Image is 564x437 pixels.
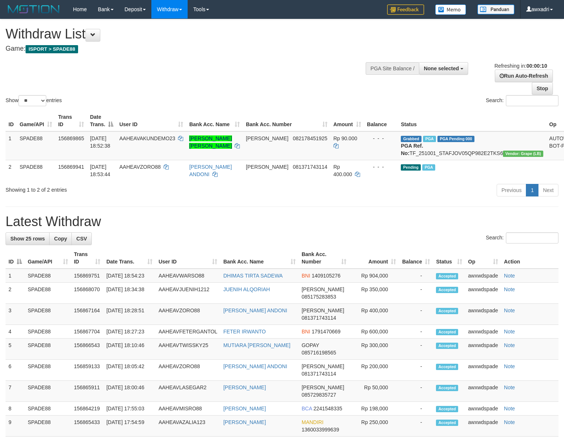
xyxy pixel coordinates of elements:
h1: Withdraw List [6,27,369,41]
div: PGA Site Balance / [366,62,419,75]
div: Showing 1 to 2 of 2 entries [6,183,229,194]
th: Bank Acc. Name: activate to sort column ascending [186,110,243,131]
td: Rp 50,000 [349,381,399,402]
td: AAHEAVZORO88 [155,304,220,325]
td: [DATE] 17:55:03 [103,402,155,416]
td: awxwdspade [465,339,501,360]
td: 156869751 [71,269,104,283]
strong: 00:00:10 [526,63,547,69]
th: Op: activate to sort column ascending [465,248,501,269]
th: Balance: activate to sort column ascending [399,248,433,269]
td: Rp 400,000 [349,304,399,325]
td: 1 [6,269,25,283]
input: Search: [506,232,558,243]
td: [DATE] 18:34:38 [103,283,155,304]
span: Accepted [436,406,458,412]
th: ID [6,110,17,131]
span: [PERSON_NAME] [302,286,344,292]
label: Show entries [6,95,62,106]
span: Accepted [436,420,458,426]
td: - [399,339,433,360]
td: Rp 904,000 [349,269,399,283]
span: Grabbed [401,136,422,142]
td: 156859133 [71,360,104,381]
span: PGA Pending [437,136,474,142]
td: 2 [6,283,25,304]
span: None selected [424,65,459,71]
td: 5 [6,339,25,360]
td: SPADE88 [25,304,71,325]
td: - [399,269,433,283]
th: Trans ID: activate to sort column ascending [55,110,87,131]
td: AAHEAVZORO88 [155,360,220,381]
span: Refreshing in: [494,63,547,69]
td: AAHEAVLASEGAR2 [155,381,220,402]
span: CSV [76,236,87,242]
img: MOTION_logo.png [6,4,62,15]
td: - [399,325,433,339]
a: [PERSON_NAME] ANDONI [189,164,232,177]
span: 156869865 [58,135,84,141]
td: AAHEAVMISRO88 [155,402,220,416]
th: Game/API: activate to sort column ascending [17,110,55,131]
td: AAHEAVJUENIH1212 [155,283,220,304]
a: Copy [49,232,72,245]
a: [PERSON_NAME] [223,384,266,390]
td: 156867164 [71,304,104,325]
td: SPADE88 [25,381,71,402]
td: 156866543 [71,339,104,360]
td: - [399,381,433,402]
th: Date Trans.: activate to sort column descending [87,110,116,131]
td: - [399,402,433,416]
th: Bank Acc. Number: activate to sort column ascending [243,110,330,131]
span: AAHEAVAKUNDEMO23 [119,135,175,141]
td: SPADE88 [25,360,71,381]
td: [DATE] 17:54:59 [103,416,155,437]
a: Note [504,307,515,313]
span: GOPAY [302,342,319,348]
b: PGA Ref. No: [401,143,423,156]
a: DHIMAS TIRTA SADEWA [223,273,283,279]
th: Amount: activate to sort column ascending [330,110,364,131]
a: FETER IRWANTO [223,329,266,335]
td: 3 [6,304,25,325]
a: [PERSON_NAME] [223,406,266,411]
td: [DATE] 18:27:23 [103,325,155,339]
span: Accepted [436,385,458,391]
td: 8 [6,402,25,416]
span: Copy 085716198565 to clipboard [302,350,336,356]
select: Showentries [19,95,46,106]
span: Rp 90.000 [333,135,357,141]
span: [PERSON_NAME] [246,135,288,141]
td: - [399,360,433,381]
a: Note [504,286,515,292]
td: - [399,416,433,437]
td: SPADE88 [25,325,71,339]
span: Show 25 rows [10,236,45,242]
td: Rp 200,000 [349,360,399,381]
a: Stop [532,82,553,95]
label: Search: [486,232,558,243]
a: Note [504,363,515,369]
td: [DATE] 18:28:51 [103,304,155,325]
td: [DATE] 18:10:46 [103,339,155,360]
img: panduan.png [477,4,514,14]
a: Previous [497,184,526,196]
th: Date Trans.: activate to sort column ascending [103,248,155,269]
td: Rp 300,000 [349,339,399,360]
td: 156865433 [71,416,104,437]
h4: Game: [6,45,369,53]
td: 156867704 [71,325,104,339]
td: SPADE88 [25,339,71,360]
td: 2 [6,160,17,181]
div: - - - [367,163,395,171]
td: 1 [6,131,17,160]
a: [PERSON_NAME] ANDONI [223,363,287,369]
button: None selected [419,62,468,75]
td: SPADE88 [25,283,71,304]
th: Balance [364,110,398,131]
td: AAHEAVWARSO88 [155,269,220,283]
span: Copy 081371743114 to clipboard [293,164,327,170]
th: Amount: activate to sort column ascending [349,248,399,269]
input: Search: [506,95,558,106]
